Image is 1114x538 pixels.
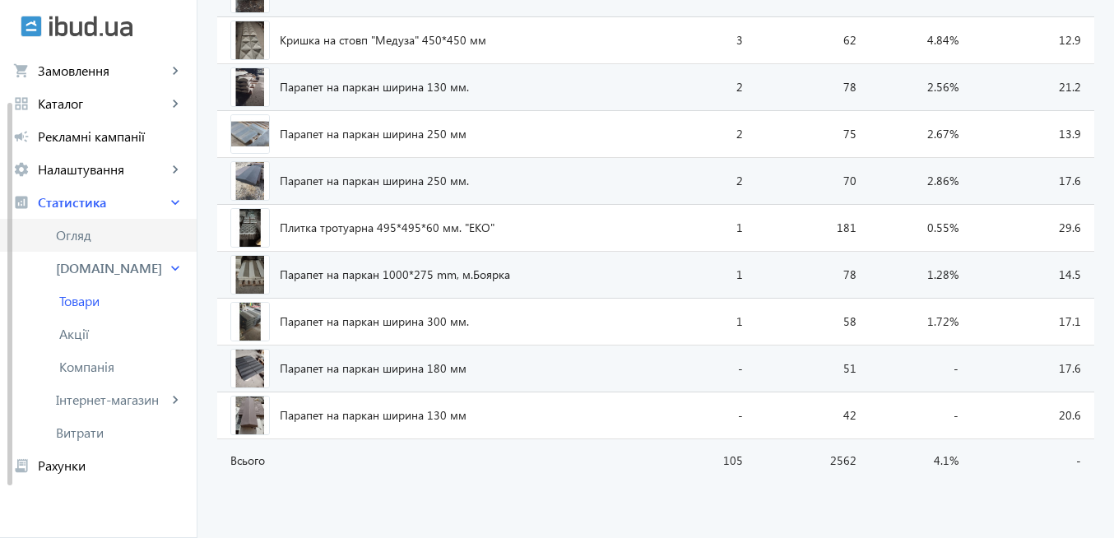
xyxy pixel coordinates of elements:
td: 2.67% [870,111,972,158]
td: 2562 [756,439,870,482]
span: Налаштування [38,161,167,178]
td: 42 [756,392,870,439]
td: 1 [656,205,756,252]
mat-icon: keyboard_arrow_right [167,95,183,112]
td: 78 [756,64,870,111]
td: - [656,392,756,439]
td: 4.84% [870,17,972,64]
td: 1 [656,252,756,299]
td: 20.6 [972,392,1094,439]
span: Інтернет-магазин [56,392,167,408]
span: [DOMAIN_NAME] [56,260,167,276]
td: 0.55% [870,205,972,252]
span: Акції [59,326,183,342]
mat-icon: shopping_cart [13,63,30,79]
span: Витрати [56,424,183,441]
img: 2221368970b99b689f6130403244083-aaf24454bd.jpg [230,114,270,154]
td: 13.9 [972,111,1094,158]
td: 2 [656,64,756,111]
td: - [656,346,756,392]
td: 17.6 [972,346,1094,392]
td: 4.1% [870,439,972,482]
img: 19487689705b48fc981579531764873-c0c518a12b.jpg [230,208,270,248]
mat-icon: grid_view [13,95,30,112]
span: Парапет на паркан ширина 250 мм [280,128,466,140]
span: Парапет на паркан ширина 180 мм [280,363,466,374]
img: 20457689708c287bbd6430249367263-7ac9600ce6.jpg [230,396,270,435]
td: 58 [756,299,870,346]
td: 2 [656,111,756,158]
img: 8218689709788fcd64959359161604-66a54f09f0.jpg [230,161,270,201]
span: Товари [59,293,183,309]
td: 1.72% [870,299,972,346]
mat-icon: analytics [13,194,30,211]
td: 14.5 [972,252,1094,299]
td: 2 [656,158,756,205]
td: - [870,392,972,439]
td: 2.56% [870,64,972,111]
img: 222136897115b5df104258228169613-d907519411.jpg [230,21,270,60]
span: Статистика [38,194,167,211]
td: - [870,346,972,392]
span: Парапет на паркан ширина 130 мм [280,410,466,421]
td: 51 [756,346,870,392]
img: 1870689709935f6281472882521254-f2d2f3e932.jpg [230,255,270,295]
span: Плитка тротуарна 495*495*60 мм. "ЕКО" [280,222,494,234]
mat-icon: keyboard_arrow_right [167,194,183,211]
mat-icon: campaign [13,128,30,145]
span: Компанія [59,359,183,375]
img: ibud.svg [21,16,42,37]
td: 3 [656,17,756,64]
td: 29.6 [972,205,1094,252]
td: 78 [756,252,870,299]
mat-icon: keyboard_arrow_right [167,260,183,276]
td: 75 [756,111,870,158]
td: 70 [756,158,870,205]
img: 22211689709bbed8425397761455932-7fb211d5c6.jpg [230,302,270,341]
td: 105 [656,439,756,482]
span: Кришка на стовп "Медуза" 450*450 мм [280,35,486,46]
td: 62 [756,17,870,64]
span: Каталог [38,95,167,112]
span: Парапет на паркан 1000*275 mm, м.Боярка [280,269,510,281]
td: 17.1 [972,299,1094,346]
img: 222126897092b7f2d30138180338393-6183843b81.jpg [230,349,270,388]
span: Огляд [56,227,183,243]
td: 12.9 [972,17,1094,64]
td: 21.2 [972,64,1094,111]
mat-icon: receipt_long [13,457,30,474]
img: 194856897083f787152035199104546-3e60fe7a74.jpg [230,67,270,107]
td: 1.28% [870,252,972,299]
span: Замовлення [38,63,167,79]
td: 1 [656,299,756,346]
span: Рахунки [38,457,183,474]
td: 181 [756,205,870,252]
span: Парапет на паркан ширина 250 мм. [280,175,469,187]
mat-icon: keyboard_arrow_right [167,63,183,79]
span: Парапет на паркан ширина 300 мм. [280,316,469,327]
td: 2.86% [870,158,972,205]
span: Всього [230,452,265,468]
mat-icon: keyboard_arrow_right [167,161,183,178]
img: ibud_text.svg [49,16,132,37]
span: Парапет на паркан ширина 130 мм. [280,81,469,93]
span: Рекламні кампанії [38,128,183,145]
td: - [972,439,1094,482]
td: 17.6 [972,158,1094,205]
mat-icon: settings [13,161,30,178]
mat-icon: keyboard_arrow_right [167,392,183,408]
